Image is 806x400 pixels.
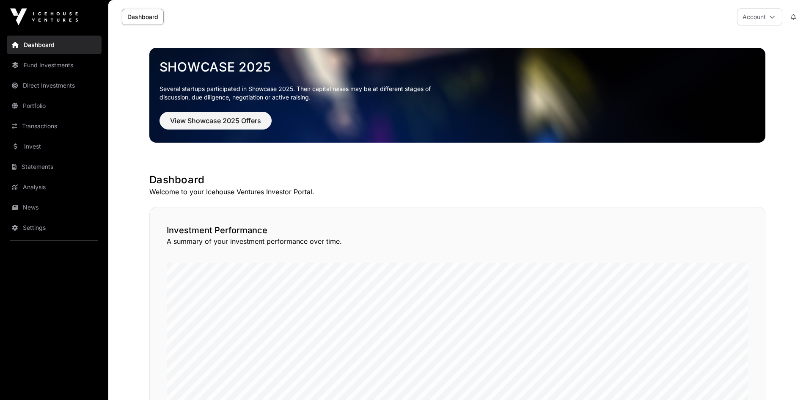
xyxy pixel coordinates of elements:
a: Showcase 2025 [160,59,755,74]
p: A summary of your investment performance over time. [167,236,748,246]
a: Fund Investments [7,56,102,74]
a: Invest [7,137,102,156]
p: Several startups participated in Showcase 2025. Their capital raises may be at different stages o... [160,85,444,102]
p: Welcome to your Icehouse Ventures Investor Portal. [149,187,765,197]
a: Dashboard [122,9,164,25]
a: News [7,198,102,217]
a: Transactions [7,117,102,135]
button: View Showcase 2025 Offers [160,112,272,130]
a: Statements [7,157,102,176]
img: Icehouse Ventures Logo [10,8,78,25]
button: Account [737,8,782,25]
h2: Investment Performance [167,224,748,236]
a: Portfolio [7,97,102,115]
a: Dashboard [7,36,102,54]
span: View Showcase 2025 Offers [170,116,261,126]
a: View Showcase 2025 Offers [160,120,272,129]
img: Showcase 2025 [149,48,765,143]
a: Settings [7,218,102,237]
a: Analysis [7,178,102,196]
a: Direct Investments [7,76,102,95]
h1: Dashboard [149,173,765,187]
